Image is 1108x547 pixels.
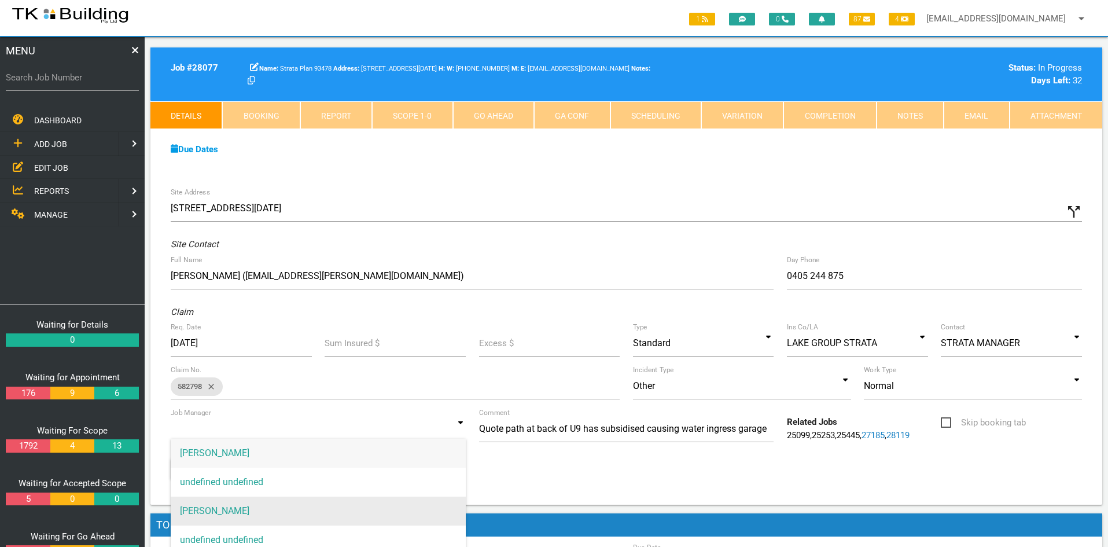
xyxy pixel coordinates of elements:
[94,387,138,400] a: 6
[521,65,526,72] b: E:
[1010,101,1102,129] a: Attachment
[259,65,278,72] b: Name:
[150,513,1102,537] h1: To Do's
[1065,203,1083,221] i: Click to show custom address field
[325,337,380,350] label: Sum Insured $
[34,163,68,172] span: EDIT JOB
[787,255,820,265] label: Day Phone
[783,101,876,129] a: Completion
[6,493,50,506] a: 5
[534,101,610,129] a: GA Conf
[889,13,915,25] span: 4
[944,101,1009,129] a: Email
[812,430,835,440] a: 25253
[6,387,50,400] a: 176
[781,416,934,442] div: , , , ,
[171,468,466,497] span: undefined undefined
[171,239,219,249] i: Site Contact
[171,144,218,155] a: Due Dates
[941,416,1026,430] span: Skip booking tab
[171,63,218,73] b: Job # 28077
[1031,75,1070,86] b: Days Left:
[333,65,437,72] span: [STREET_ADDRESS][DATE]
[6,439,50,453] a: 1792
[171,497,466,526] span: [PERSON_NAME]
[171,322,201,332] label: Req. Date
[34,186,69,196] span: REPORTS
[787,322,818,332] label: Ins Co/LA
[171,187,210,197] label: Site Address
[171,307,193,317] i: Claim
[50,493,94,506] a: 0
[837,430,860,440] a: 25445
[439,65,445,72] b: H:
[6,333,139,347] a: 0
[248,75,255,86] a: Click here copy customer information.
[633,322,647,332] label: Type
[171,255,202,265] label: Full Name
[31,531,115,542] a: Waiting For Go Ahead
[633,365,673,375] label: Incident Type
[150,101,222,129] a: Details
[37,425,108,436] a: Waiting For Scope
[447,65,454,72] b: W:
[479,337,514,350] label: Excess $
[689,13,715,25] span: 1
[34,116,82,125] span: DASHBOARD
[769,13,795,25] span: 0
[631,65,650,72] b: Notes:
[479,408,510,418] label: Comment
[202,377,216,396] i: close
[511,65,519,72] b: M:
[941,322,965,332] label: Contact
[19,478,126,489] a: Waiting for Accepted Scope
[787,417,837,427] b: Related Jobs
[171,365,202,375] label: Claim No.
[447,65,510,72] span: Amelia Thomson
[1008,63,1036,73] b: Status:
[222,101,300,129] a: Booking
[171,408,211,418] label: Job Manager
[862,430,885,440] a: 27185
[12,6,129,24] img: s3file
[25,372,120,383] a: Waiting for Appointment
[34,139,67,149] span: ADD JOB
[50,387,94,400] a: 9
[453,101,534,129] a: Go Ahead
[372,101,452,129] a: Scope 1-0
[886,430,910,440] a: 28119
[34,210,68,219] span: MANAGE
[877,101,944,129] a: Notes
[610,101,701,129] a: Scheduling
[521,65,630,72] span: [EMAIL_ADDRESS][DOMAIN_NAME]
[94,439,138,453] a: 13
[849,13,875,25] span: 87
[701,101,783,129] a: Variation
[864,61,1082,87] div: In Progress 32
[259,65,332,72] span: Strata Plan 93478
[50,439,94,453] a: 4
[787,430,810,440] a: 25099
[94,493,138,506] a: 0
[300,101,372,129] a: Report
[6,71,139,85] label: Search Job Number
[333,65,359,72] b: Address:
[171,377,223,396] div: 582798
[6,43,35,58] span: MENU
[171,439,466,468] span: [PERSON_NAME]
[864,365,896,375] label: Work Type
[36,320,108,330] a: Waiting for Details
